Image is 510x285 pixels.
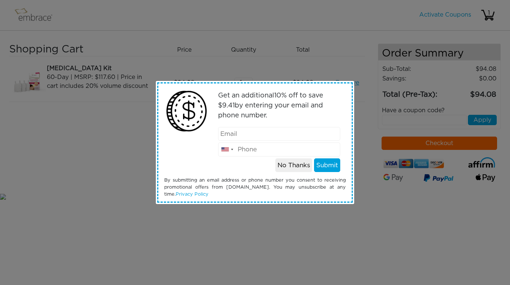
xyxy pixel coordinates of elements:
[274,92,281,99] span: 10
[218,127,341,141] input: Email
[176,192,209,197] a: Privacy Policy
[222,102,235,109] span: 9.41
[218,91,341,121] p: Get an additional % off to save $ by entering your email and phone number.
[275,158,312,172] button: No Thanks
[162,87,211,135] img: money2.png
[159,177,351,198] div: By submitting an email address or phone number you consent to receiving promotional offers from [...
[314,158,340,172] button: Submit
[218,142,341,157] input: Phone
[218,143,235,156] div: United States: +1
